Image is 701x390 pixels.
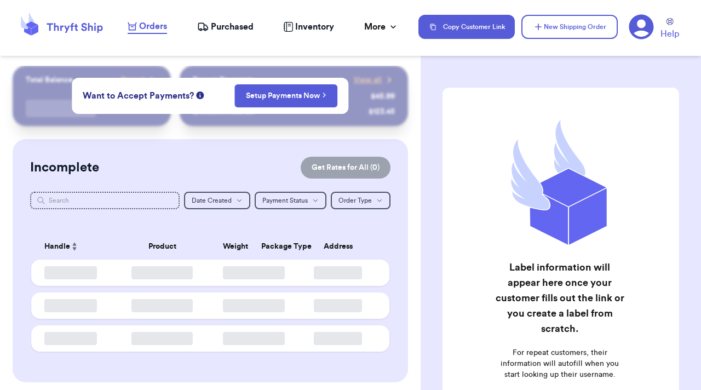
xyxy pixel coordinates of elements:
[283,20,334,33] a: Inventory
[521,15,618,39] button: New Shipping Order
[234,84,338,107] button: Setup Payments Now
[30,159,99,176] h2: Incomplete
[354,74,382,85] span: View all
[495,347,625,380] p: For repeat customers, their information will autofill when you start looking up their username.
[184,192,250,209] button: Date Created
[295,20,334,33] span: Inventory
[128,20,167,34] a: Orders
[293,233,389,260] th: Address
[26,74,73,85] p: Total Balance
[354,74,395,85] a: View all
[364,20,399,33] div: More
[216,233,255,260] th: Weight
[121,74,145,85] span: Payout
[30,192,180,209] input: Search
[139,20,167,33] span: Orders
[83,89,194,102] span: Want to Accept Payments?
[108,233,216,260] th: Product
[44,241,70,253] span: Handle
[660,18,679,41] a: Help
[331,192,390,209] button: Order Type
[369,106,395,117] div: $ 123.45
[418,15,515,39] button: Copy Customer Link
[371,91,395,102] div: $ 45.99
[121,74,158,85] a: Payout
[338,197,372,204] span: Order Type
[246,90,326,101] a: Setup Payments Now
[255,192,326,209] button: Payment Status
[193,74,254,85] p: Recent Payments
[495,260,625,336] h2: Label information will appear here once your customer fills out the link or you create a label fr...
[660,27,679,41] span: Help
[301,157,390,179] button: Get Rates for All (0)
[70,240,79,253] button: Sort ascending
[255,233,293,260] th: Package Type
[211,20,254,33] span: Purchased
[192,197,232,204] span: Date Created
[262,197,308,204] span: Payment Status
[197,20,254,33] a: Purchased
